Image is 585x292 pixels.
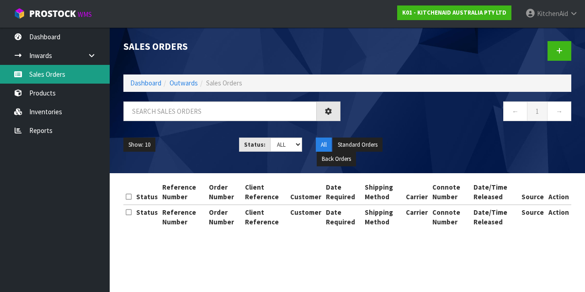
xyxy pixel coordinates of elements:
[547,101,571,121] a: →
[430,205,471,229] th: Connote Number
[29,8,76,20] span: ProStock
[324,180,363,205] th: Date Required
[354,101,571,124] nav: Page navigation
[362,180,404,205] th: Shipping Method
[546,205,571,229] th: Action
[244,141,266,149] strong: Status:
[519,205,546,229] th: Source
[333,138,383,152] button: Standard Orders
[527,101,548,121] a: 1
[317,152,356,166] button: Back Orders
[123,101,317,121] input: Search sales orders
[207,180,243,205] th: Order Number
[471,205,519,229] th: Date/Time Released
[207,205,243,229] th: Order Number
[78,10,92,19] small: WMS
[14,8,25,19] img: cube-alt.png
[206,79,242,87] span: Sales Orders
[430,180,471,205] th: Connote Number
[316,138,332,152] button: All
[130,79,161,87] a: Dashboard
[160,205,207,229] th: Reference Number
[170,79,198,87] a: Outwards
[471,180,519,205] th: Date/Time Released
[537,9,568,18] span: KitchenAid
[402,9,506,16] strong: K01 - KITCHENAID AUSTRALIA PTY LTD
[243,205,287,229] th: Client Reference
[134,180,160,205] th: Status
[546,180,571,205] th: Action
[160,180,207,205] th: Reference Number
[404,205,430,229] th: Carrier
[123,138,155,152] button: Show: 10
[243,180,287,205] th: Client Reference
[404,180,430,205] th: Carrier
[288,180,324,205] th: Customer
[134,205,160,229] th: Status
[288,205,324,229] th: Customer
[362,205,404,229] th: Shipping Method
[123,41,340,52] h1: Sales Orders
[519,180,546,205] th: Source
[503,101,527,121] a: ←
[324,205,363,229] th: Date Required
